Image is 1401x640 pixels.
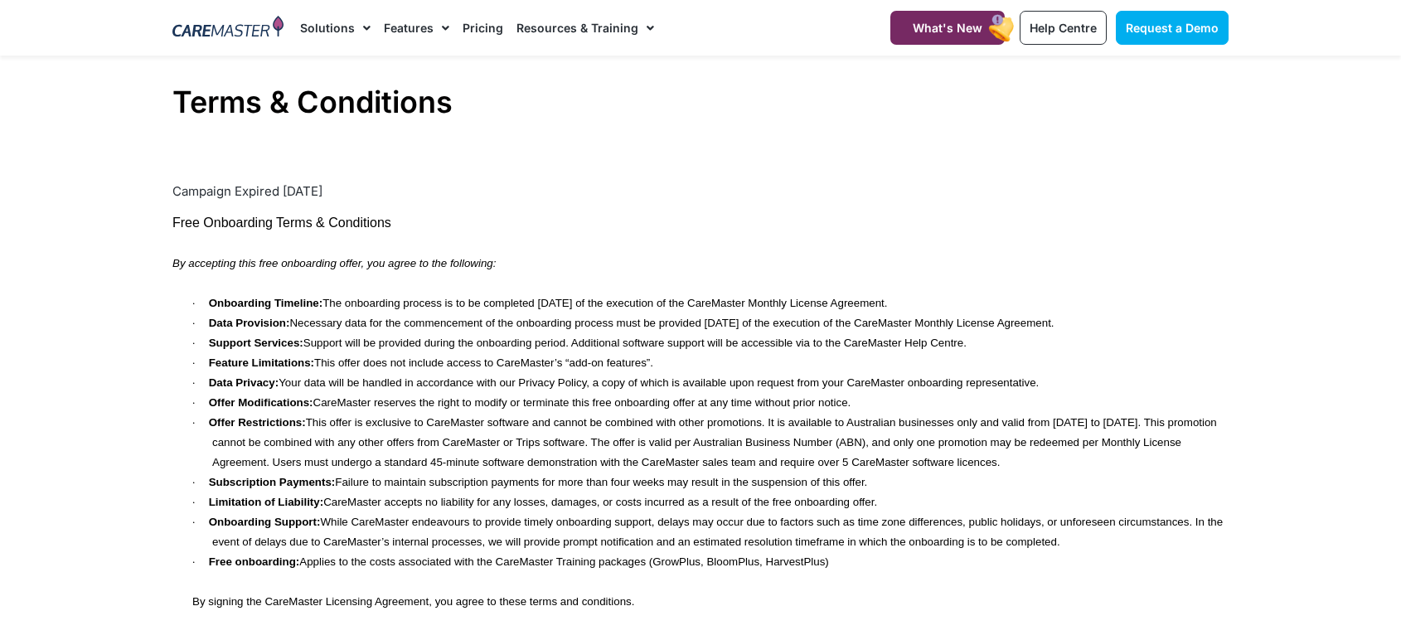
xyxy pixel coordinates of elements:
[209,317,290,329] span: Data Provision:
[313,396,851,409] span: CareMaster reserves the right to modify or terminate this free onboarding offer at any time witho...
[192,555,209,568] span: ·
[1030,21,1097,35] span: Help Centre
[1020,11,1107,45] a: Help Centre
[172,85,1229,120] h1: Terms & Conditions
[172,16,284,41] img: CareMaster Logo
[314,356,653,369] span: This offer does not include access to CareMaster’s “add-on features”.
[913,21,982,35] span: What's New
[323,496,877,508] span: CareMaster accepts no liability for any losses, damages, or costs incurred as a result of the fre...
[192,396,209,409] span: ·
[192,496,209,508] span: ·
[209,297,323,309] span: Onboarding Timeline:
[212,516,1223,548] span: While CareMaster endeavours to provide timely onboarding support, delays may occur due to factors...
[192,476,209,488] span: ·
[209,476,336,488] span: Subscription Payments:
[192,516,209,528] span: ·
[192,317,209,329] span: ·
[209,416,306,429] span: Offer Restrictions:
[172,213,1229,233] p: Free Onboarding Terms & Conditions
[172,182,1229,201] p: Campaign Expired [DATE]
[172,257,496,269] span: By accepting this free onboarding offer, you agree to the following:
[209,496,323,508] span: Limitation of Liability:
[209,516,321,528] span: Onboarding Support:
[192,376,209,389] span: ·
[209,396,313,409] span: Offer Modifications:
[192,595,634,608] span: By signing the CareMaster Licensing Agreement, you agree to these terms and conditions.
[279,376,1039,389] span: Your data will be handled in accordance with our Privacy Policy, a copy of which is available upo...
[192,356,209,369] span: ·
[335,476,867,488] span: Failure to maintain subscription payments for more than four weeks may result in the suspension o...
[299,555,829,568] span: Applies to the costs associated with the CareMaster Training packages (GrowPlus, BloomPlus, Harve...
[1116,11,1229,45] a: Request a Demo
[212,416,1217,468] span: This offer is exclusive to CareMaster software and cannot be combined with other promotions. It i...
[322,297,887,309] span: The onboarding process is to be completed [DATE] of the execution of the CareMaster Monthly Licen...
[209,555,300,568] span: Free onboarding:
[209,376,279,389] span: Data Privacy:
[209,337,303,349] span: Support Services:
[289,317,1054,329] span: Necessary data for the commencement of the onboarding process must be provided [DATE] of the exec...
[192,337,209,349] span: ·
[303,337,967,349] span: Support will be provided during the onboarding period. Additional software support will be access...
[209,356,314,369] span: Feature Limitations:
[192,416,209,429] span: ·
[192,297,209,309] span: ·
[890,11,1005,45] a: What's New
[1126,21,1219,35] span: Request a Demo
